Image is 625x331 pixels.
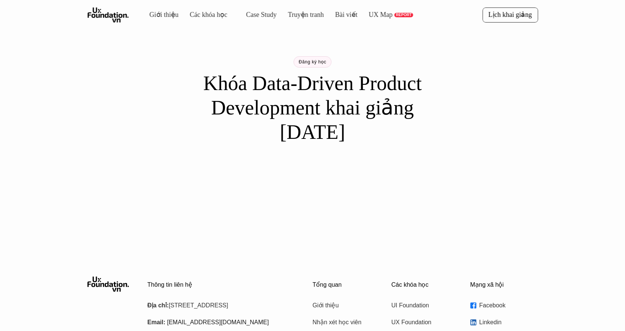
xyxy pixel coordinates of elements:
[148,320,166,326] strong: Email:
[479,317,538,328] p: Linkedin
[335,11,357,18] a: Bài viết
[246,11,277,18] a: Case Study
[313,281,380,288] p: Tổng quan
[163,159,463,215] iframe: Tally form
[288,11,324,18] a: Truyện tranh
[313,317,373,328] a: Nhận xét học viên
[392,317,452,328] a: UX Foundation
[482,8,538,22] a: Lịch khai giảng
[396,13,411,17] p: REPORT
[488,11,532,19] p: Lịch khai giảng
[148,281,294,288] p: Thông tin liên hệ
[392,281,459,288] p: Các khóa học
[313,300,373,311] a: Giới thiệu
[149,11,179,18] a: Giới thiệu
[479,300,538,311] p: Facebook
[190,11,227,18] a: Các khóa học
[470,317,538,328] a: Linkedin
[148,302,169,309] strong: Địa chỉ:
[470,300,538,311] a: Facebook
[369,11,393,18] a: UX Map
[181,71,444,144] h1: Khóa Data-Driven Product Development khai giảng [DATE]
[392,300,452,311] a: UI Foundation
[148,300,294,311] p: [STREET_ADDRESS]
[470,281,538,288] p: Mạng xã hội
[167,319,274,326] a: [EMAIL_ADDRESS][DOMAIN_NAME]
[299,59,327,65] p: Đăng ký học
